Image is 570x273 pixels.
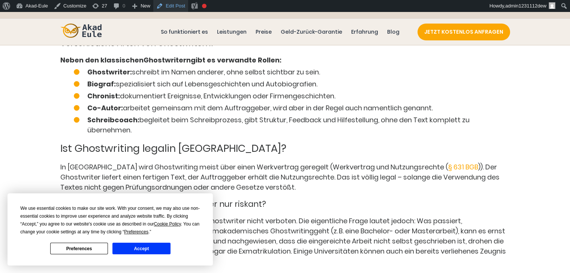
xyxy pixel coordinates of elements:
[154,221,181,227] span: Cookie Policy
[87,103,123,113] b: Co-Autor:
[60,236,506,266] span: und nachgewiesen, dass die eingereichte Arbeit nicht selbst geschrieben ist, drohen die Aberkennu...
[87,115,139,125] b: Schreibcoach:
[132,67,320,77] span: schreibt im Namen anderer, ohne selbst sichtbar zu sein.
[123,103,433,113] span: arbeitet gemeinsam mit dem Auftraggeber, wird aber in der Regel auch namentlich genannt.
[215,28,248,36] a: Leistungen
[87,67,132,77] b: Ghostwriter:
[159,28,209,36] a: So funktioniert es
[191,55,281,65] b: gibt es verwandte Rollen:
[7,193,213,266] div: Cookie Consent Prompt
[60,162,448,172] span: In [GEOGRAPHIC_DATA] wird Ghostwriting meist über einen Werkvertrag geregelt (Werkvertrag und Nut...
[87,91,120,101] b: Chronist:
[144,55,191,65] b: Ghostwritern
[448,162,478,172] a: § 631 BGB
[87,115,470,135] span: begleitet beim Schreibprozess, gibt Struktur, Feedback und Hilfestellung, ohne den Text komplett ...
[167,141,286,155] span: in [GEOGRAPHIC_DATA]?
[20,205,200,236] div: We use essential cookies to make our site work. With your consent, we may also use non-essential ...
[50,243,108,254] button: Preferences
[199,199,266,209] span: oder nur riskant?
[254,28,273,36] a: Preise
[60,55,144,65] b: Neben den klassischen
[417,24,510,40] a: JETZT KOSTENLOS ANFRAGEN
[60,141,167,155] span: Ist Ghostwriting legal
[202,4,206,8] div: Focus keyphrase not set
[60,24,102,38] img: logo
[120,91,335,101] span: dokumentiert Ereignisse, Entwicklungen oder Firmengeschichten.
[448,162,478,172] span: § 631 BGB
[350,28,380,36] a: Erfahrung
[112,243,170,254] button: Accept
[87,79,116,89] b: Biograf:
[279,28,344,36] a: Geld-Zurück-Garantie
[60,162,500,192] span: )). Der Ghostwriter liefert einen fertigen Text, der Auftraggeber erhält die Nutzungsrechte. Das ...
[505,3,546,9] span: admin1231112dew
[386,28,401,36] a: Blog
[219,226,314,236] span: akademisches Ghostwriting
[60,216,462,236] span: Rein rechtlich ist das Schreiben durch einen Ghostwriter nicht verboten. Die eigentliche Frage la...
[116,79,317,89] span: spezialisiert sich auf Lebensgeschichten und Autobiografien.
[124,229,148,234] span: Preferences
